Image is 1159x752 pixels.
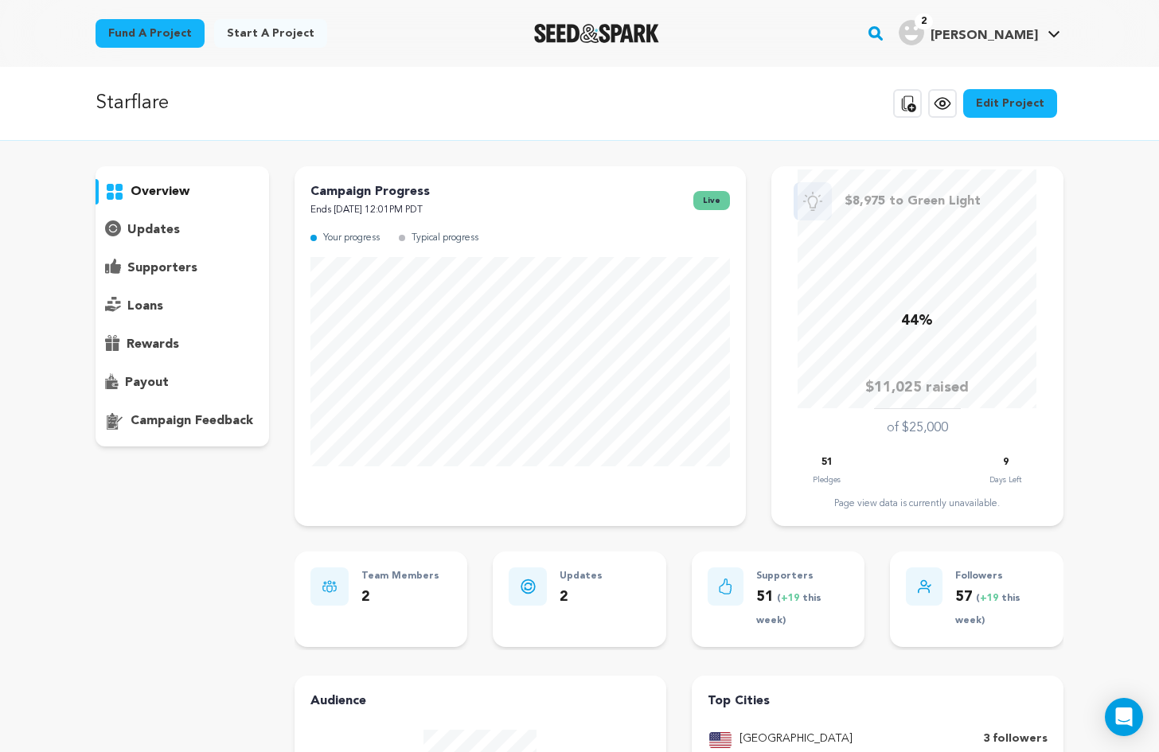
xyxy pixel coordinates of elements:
[310,692,650,711] h4: Audience
[125,373,169,392] p: payout
[887,419,948,438] p: of $25,000
[989,472,1021,488] p: Days Left
[96,408,269,434] button: campaign feedback
[214,19,327,48] a: Start a project
[896,17,1063,45] a: Laura R.'s Profile
[756,567,849,586] p: Supporters
[901,310,933,333] p: 44%
[96,294,269,319] button: loans
[96,179,269,205] button: overview
[787,497,1048,510] div: Page view data is currently unavailable.
[96,255,269,281] button: supporters
[96,19,205,48] a: Fund a project
[896,17,1063,50] span: Laura R.'s Profile
[96,89,169,118] p: Starflare
[127,335,179,354] p: rewards
[955,567,1048,586] p: Followers
[310,182,430,201] p: Campaign Progress
[560,567,603,586] p: Updates
[127,297,163,316] p: loans
[813,472,841,488] p: Pledges
[899,20,1038,45] div: Laura R.'s Profile
[412,229,478,247] p: Typical progress
[96,217,269,243] button: updates
[955,594,1020,626] span: ( this week)
[708,692,1048,711] h4: Top Cities
[821,454,833,472] p: 51
[983,730,1048,749] p: 3 followers
[1105,698,1143,736] div: Open Intercom Messenger
[96,332,269,357] button: rewards
[361,586,439,609] p: 2
[131,411,253,431] p: campaign feedback
[560,586,603,609] p: 2
[361,567,439,586] p: Team Members
[963,89,1057,118] a: Edit Project
[310,201,430,220] p: Ends [DATE] 12:01PM PDT
[980,594,1001,603] span: +19
[534,24,659,43] img: Seed&Spark Logo Dark Mode
[756,586,849,632] p: 51
[131,182,189,201] p: overview
[739,730,853,749] p: [GEOGRAPHIC_DATA]
[96,370,269,395] button: payout
[756,594,821,626] span: ( this week)
[915,14,933,29] span: 2
[899,20,924,45] img: user.png
[323,229,380,247] p: Your progress
[781,594,802,603] span: +19
[693,191,730,210] span: live
[534,24,659,43] a: Seed&Spark Homepage
[955,586,1048,632] p: 57
[127,259,197,278] p: supporters
[127,220,180,240] p: updates
[1003,454,1009,472] p: 9
[931,29,1038,42] span: [PERSON_NAME]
